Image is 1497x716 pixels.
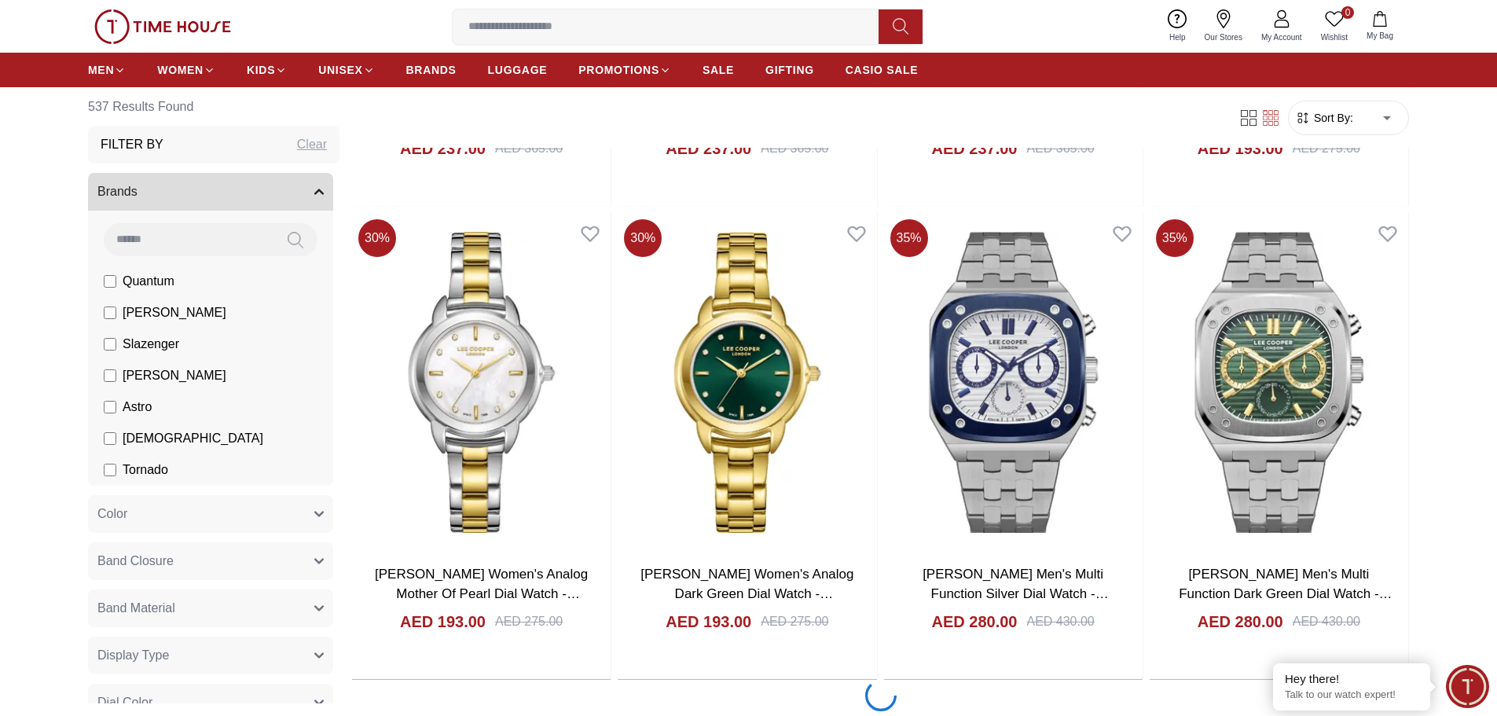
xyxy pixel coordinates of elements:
[123,461,168,479] span: Tornado
[495,139,563,158] div: AED 365.00
[578,62,659,78] span: PROMOTIONS
[97,693,152,712] span: Dial Color
[618,213,876,551] img: Lee Cooper Women's Analog Dark Green Dial Watch - LC08024.170
[247,62,275,78] span: KIDS
[1360,30,1400,42] span: My Bag
[1285,671,1418,687] div: Hey there!
[88,542,333,580] button: Band Closure
[123,272,174,291] span: Quantum
[1341,6,1354,19] span: 0
[703,56,734,84] a: SALE
[495,612,563,631] div: AED 275.00
[1198,611,1283,633] h4: AED 280.00
[765,62,814,78] span: GIFTING
[400,138,486,160] h4: AED 237.00
[406,56,457,84] a: BRANDS
[318,62,362,78] span: UNISEX
[666,611,751,633] h4: AED 193.00
[97,646,169,665] span: Display Type
[97,599,175,618] span: Band Material
[488,62,548,78] span: LUGGAGE
[123,398,152,417] span: Astro
[640,567,853,622] a: [PERSON_NAME] Women's Analog Dark Green Dial Watch - LC08024.170
[1357,8,1403,45] button: My Bag
[884,213,1143,551] img: Lee Cooper Men's Multi Function Silver Dial Watch - LC08023.390
[1198,138,1283,160] h4: AED 193.00
[932,138,1018,160] h4: AED 237.00
[1195,6,1252,46] a: Our Stores
[97,182,138,201] span: Brands
[1198,31,1249,43] span: Our Stores
[890,219,928,257] span: 35 %
[157,62,204,78] span: WOMEN
[1446,665,1489,708] div: Chat Widget
[157,56,215,84] a: WOMEN
[932,611,1018,633] h4: AED 280.00
[104,432,116,445] input: [DEMOGRAPHIC_DATA]
[97,552,174,571] span: Band Closure
[1312,6,1357,46] a: 0Wishlist
[406,62,457,78] span: BRANDS
[104,338,116,351] input: Slazenger
[624,219,662,257] span: 30 %
[1285,688,1418,702] p: Talk to our watch expert!
[1026,139,1094,158] div: AED 365.00
[1315,31,1354,43] span: Wishlist
[123,303,226,322] span: [PERSON_NAME]
[88,56,126,84] a: MEN
[358,219,396,257] span: 30 %
[104,275,116,288] input: Quantum
[352,213,611,551] img: Lee Cooper Women's Analog Mother Of Pearl Dial Watch - LC08024.220
[97,505,127,523] span: Color
[578,56,671,84] a: PROMOTIONS
[104,401,116,413] input: Astro
[666,138,751,160] h4: AED 237.00
[1293,612,1360,631] div: AED 430.00
[88,88,339,126] h6: 537 Results Found
[1255,31,1308,43] span: My Account
[761,612,828,631] div: AED 275.00
[1156,219,1194,257] span: 35 %
[1163,31,1192,43] span: Help
[1160,6,1195,46] a: Help
[1293,139,1360,158] div: AED 275.00
[104,307,116,319] input: [PERSON_NAME]
[123,335,179,354] span: Slazenger
[88,173,333,211] button: Brands
[846,56,919,84] a: CASIO SALE
[123,366,226,385] span: [PERSON_NAME]
[88,62,114,78] span: MEN
[104,369,116,382] input: [PERSON_NAME]
[104,464,116,476] input: Tornado
[703,62,734,78] span: SALE
[88,589,333,627] button: Band Material
[101,135,163,154] h3: Filter By
[923,567,1109,622] a: [PERSON_NAME] Men's Multi Function Silver Dial Watch - LC08023.390
[1026,612,1094,631] div: AED 430.00
[297,135,327,154] div: Clear
[123,429,263,448] span: [DEMOGRAPHIC_DATA]
[1179,567,1392,622] a: [PERSON_NAME] Men's Multi Function Dark Green Dial Watch - LC08023.370
[94,9,231,44] img: ...
[1295,110,1353,126] button: Sort By:
[400,611,486,633] h4: AED 193.00
[375,567,588,622] a: [PERSON_NAME] Women's Analog Mother Of Pearl Dial Watch - LC08024.220
[761,139,828,158] div: AED 365.00
[1311,110,1353,126] span: Sort By:
[88,637,333,674] button: Display Type
[765,56,814,84] a: GIFTING
[247,56,287,84] a: KIDS
[846,62,919,78] span: CASIO SALE
[88,495,333,533] button: Color
[318,56,374,84] a: UNISEX
[488,56,548,84] a: LUGGAGE
[1150,213,1408,551] img: Lee Cooper Men's Multi Function Dark Green Dial Watch - LC08023.370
